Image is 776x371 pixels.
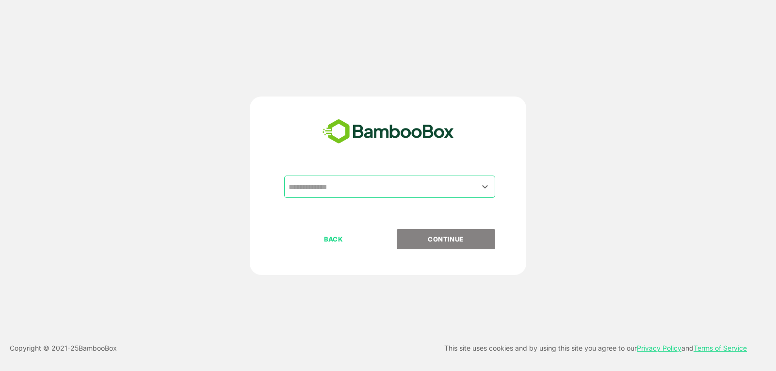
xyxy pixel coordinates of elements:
button: CONTINUE [397,229,495,249]
a: Terms of Service [694,344,747,352]
p: CONTINUE [397,234,494,244]
p: BACK [285,234,382,244]
button: Open [479,180,492,193]
p: Copyright © 2021- 25 BambooBox [10,342,117,354]
img: bamboobox [317,116,459,148]
p: This site uses cookies and by using this site you agree to our and [444,342,747,354]
button: BACK [284,229,383,249]
a: Privacy Policy [637,344,681,352]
